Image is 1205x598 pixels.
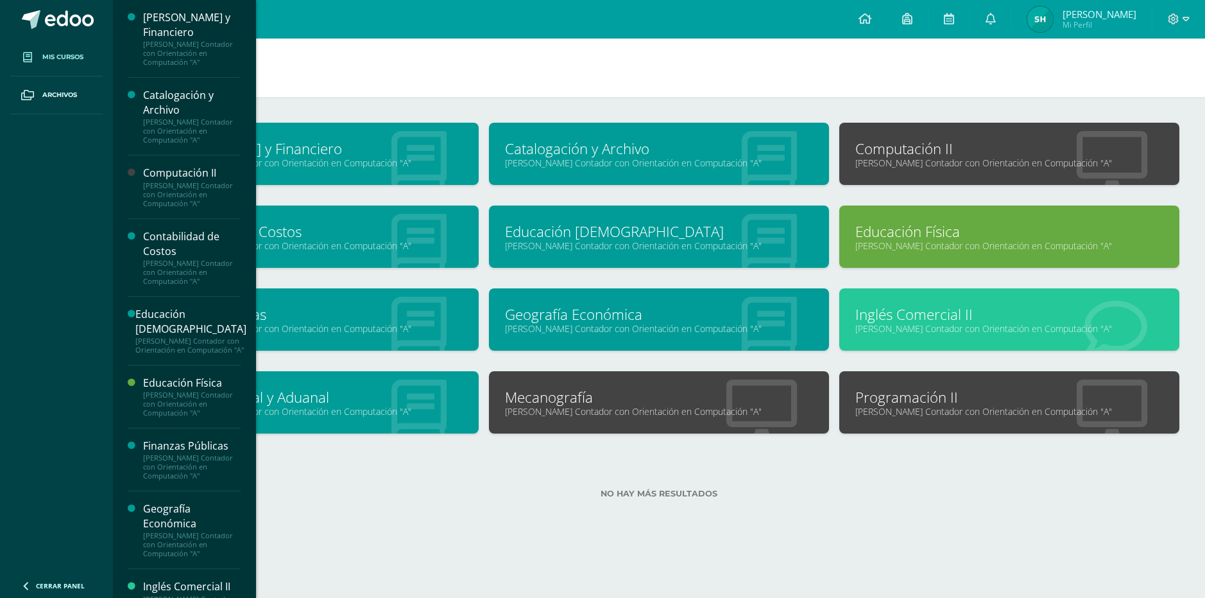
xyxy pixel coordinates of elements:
div: [PERSON_NAME] Contador con Orientación en Computación "A" [143,259,241,286]
div: [PERSON_NAME] Contador con Orientación en Computación "A" [143,531,241,558]
div: [PERSON_NAME] Contador con Orientación en Computación "A" [143,118,241,145]
a: Geografía Económica [505,304,813,324]
a: Educación Física[PERSON_NAME] Contador con Orientación en Computación "A" [143,376,241,418]
a: [PERSON_NAME] Contador con Orientación en Computación "A" [855,240,1163,252]
span: Archivos [42,90,77,100]
a: Archivos [10,76,103,114]
a: [PERSON_NAME] Contador con Orientación en Computación "A" [155,405,463,418]
a: Computación II[PERSON_NAME] Contador con Orientación en Computación "A" [143,166,241,207]
a: [PERSON_NAME] y Financiero [155,139,463,159]
div: Finanzas Públicas [143,439,241,453]
a: Educación Física [855,222,1163,242]
a: Catalogación y Archivo[PERSON_NAME] Contador con Orientación en Computación "A" [143,88,241,145]
a: Legislación Fiscal y Aduanal [155,387,463,407]
a: Educación [DEMOGRAPHIC_DATA][PERSON_NAME] Contador con Orientación en Computación "A" [135,307,246,355]
a: Finanzas Públicas[PERSON_NAME] Contador con Orientación en Computación "A" [143,439,241,480]
span: Mis cursos [42,52,83,62]
a: Geografía Económica[PERSON_NAME] Contador con Orientación en Computación "A" [143,502,241,558]
div: [PERSON_NAME] y Financiero [143,10,241,40]
div: [PERSON_NAME] Contador con Orientación en Computación "A" [143,40,241,67]
a: [PERSON_NAME] Contador con Orientación en Computación "A" [505,322,813,335]
div: Educación Física [143,376,241,391]
a: [PERSON_NAME] y Financiero[PERSON_NAME] Contador con Orientación en Computación "A" [143,10,241,67]
span: Cerrar panel [36,581,85,590]
label: No hay más resultados [139,489,1179,498]
a: Catalogación y Archivo [505,139,813,159]
a: Programación II [855,387,1163,407]
a: [PERSON_NAME] Contador con Orientación en Computación "A" [155,240,463,252]
div: Inglés Comercial II [143,579,241,594]
div: Educación [DEMOGRAPHIC_DATA] [135,307,246,337]
img: df3e08b183c7ebf2a6633e110e182967.png [1027,6,1053,32]
a: Finanzas Públicas [155,304,463,324]
a: Contabilidad de Costos[PERSON_NAME] Contador con Orientación en Computación "A" [143,229,241,286]
div: Computación II [143,166,241,180]
div: [PERSON_NAME] Contador con Orientación en Computación "A" [135,337,246,355]
a: [PERSON_NAME] Contador con Orientación en Computación "A" [155,157,463,169]
a: [PERSON_NAME] Contador con Orientación en Computación "A" [855,157,1163,169]
a: Inglés Comercial II [855,304,1163,324]
div: [PERSON_NAME] Contador con Orientación en Computación "A" [143,391,241,418]
a: Educación [DEMOGRAPHIC_DATA] [505,222,813,242]
div: Contabilidad de Costos [143,229,241,259]
a: Mis cursos [10,39,103,76]
span: Mi Perfil [1063,19,1136,30]
div: [PERSON_NAME] Contador con Orientación en Computación "A" [143,453,241,480]
a: Mecanografía [505,387,813,407]
a: Computación II [855,139,1163,159]
span: [PERSON_NAME] [1063,8,1136,21]
a: [PERSON_NAME] Contador con Orientación en Computación "A" [505,240,813,252]
div: [PERSON_NAME] Contador con Orientación en Computación "A" [143,181,241,208]
a: Contabilidad de Costos [155,222,463,242]
div: Geografía Económica [143,502,241,531]
a: [PERSON_NAME] Contador con Orientación en Computación "A" [505,157,813,169]
div: Catalogación y Archivo [143,88,241,118]
a: [PERSON_NAME] Contador con Orientación en Computación "A" [155,322,463,335]
a: [PERSON_NAME] Contador con Orientación en Computación "A" [855,322,1163,335]
a: [PERSON_NAME] Contador con Orientación en Computación "A" [855,405,1163,418]
a: [PERSON_NAME] Contador con Orientación en Computación "A" [505,405,813,418]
